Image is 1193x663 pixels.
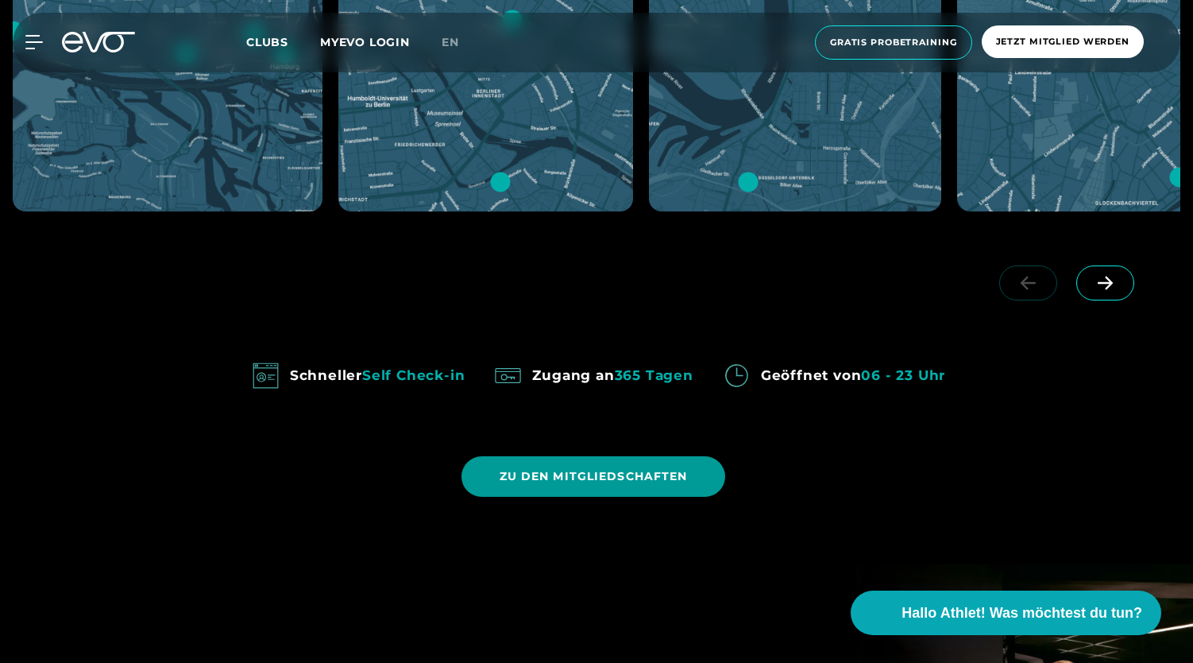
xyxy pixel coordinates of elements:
[246,34,320,49] a: Clubs
[248,358,284,394] img: evofitness
[902,603,1142,624] span: Hallo Athlet! Was möchtest du tun?
[761,363,945,388] div: Geöffnet von
[442,35,459,49] span: en
[290,363,465,388] div: Schneller
[461,444,732,509] a: ZU DEN MITGLIEDSCHAFTEN
[830,36,957,49] span: Gratis Probetraining
[719,358,755,394] img: evofitness
[490,358,526,394] img: evofitness
[851,591,1161,635] button: Hallo Athlet! Was möchtest du tun?
[996,35,1129,48] span: Jetzt Mitglied werden
[861,367,945,383] em: 06 - 23 Uhr
[500,468,688,485] span: ZU DEN MITGLIEDSCHAFTEN
[532,363,693,388] div: Zugang an
[977,25,1149,60] a: Jetzt Mitglied werden
[442,33,478,52] a: en
[810,25,977,60] a: Gratis Probetraining
[362,367,465,383] em: Self Check-in
[320,35,410,49] a: MYEVO LOGIN
[246,35,288,49] span: Clubs
[615,367,693,383] em: 365 Tagen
